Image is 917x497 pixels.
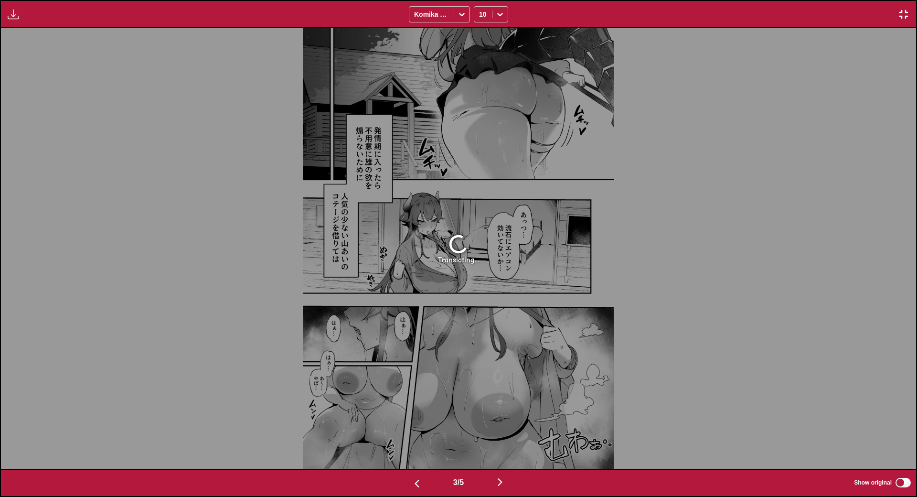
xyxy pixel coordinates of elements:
[453,478,464,487] span: 3 / 5
[494,476,506,488] img: Next page
[896,478,911,487] input: Show original
[411,478,423,489] img: Previous page
[8,9,19,20] img: Download translated images
[438,256,479,264] div: Translating...
[447,233,470,256] img: Loading
[854,479,892,486] span: Show original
